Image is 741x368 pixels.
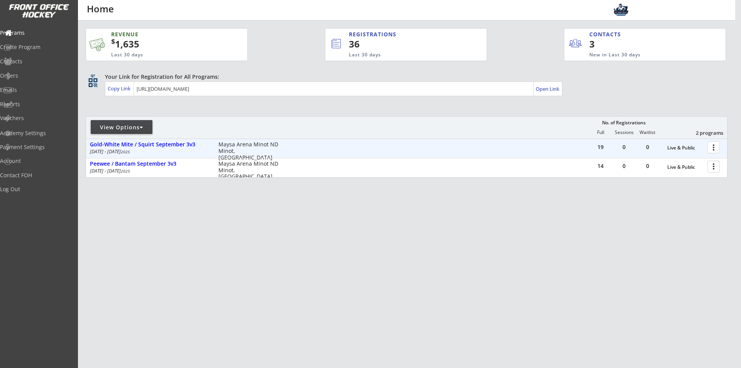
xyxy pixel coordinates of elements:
[91,124,152,131] div: View Options
[536,86,560,92] div: Open Link
[349,31,451,38] div: REGISTRATIONS
[683,129,723,136] div: 2 programs
[90,141,210,148] div: Gold-White Mite / Squirt September 3v3
[218,141,279,161] div: Maysa Arena Minot ND Minot, [GEOGRAPHIC_DATA]
[667,145,704,151] div: Live & Public
[600,120,648,125] div: No. of Registrations
[90,161,210,167] div: Peewee / Bantam September 3v3
[707,161,720,173] button: more_vert
[589,163,612,169] div: 14
[111,37,223,51] div: 1,635
[536,83,560,94] a: Open Link
[111,31,210,38] div: REVENUE
[121,149,130,154] em: 2025
[87,77,99,88] button: qr_code
[589,31,624,38] div: CONTACTS
[111,52,210,58] div: Last 30 days
[121,168,130,174] em: 2025
[707,141,720,153] button: more_vert
[589,144,612,150] div: 19
[90,149,208,154] div: [DATE] - [DATE]
[636,163,659,169] div: 0
[636,130,659,135] div: Waitlist
[349,52,455,58] div: Last 30 days
[612,130,636,135] div: Sessions
[589,52,690,58] div: New in Last 30 days
[636,144,659,150] div: 0
[111,37,115,46] sup: $
[105,73,704,81] div: Your Link for Registration for All Programs:
[88,73,97,78] div: qr
[589,130,612,135] div: Full
[349,37,461,51] div: 36
[218,161,279,180] div: Maysa Arena Minot ND Minot, [GEOGRAPHIC_DATA]
[667,164,704,170] div: Live & Public
[589,37,637,51] div: 3
[612,163,636,169] div: 0
[612,144,636,150] div: 0
[90,169,208,173] div: [DATE] - [DATE]
[108,85,132,92] div: Copy Link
